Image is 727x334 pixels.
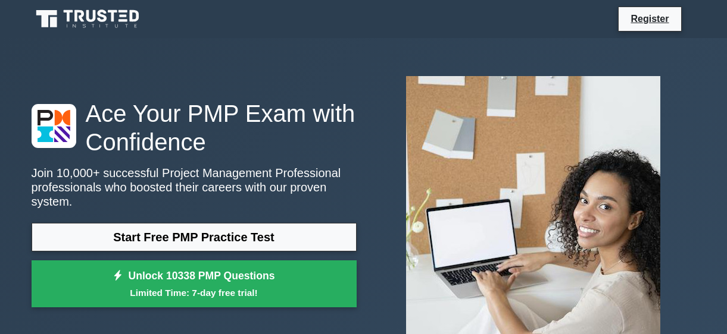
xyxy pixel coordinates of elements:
p: Join 10,000+ successful Project Management Professional professionals who boosted their careers w... [32,166,357,209]
a: Register [623,11,676,26]
small: Limited Time: 7-day free trial! [46,286,342,300]
a: Start Free PMP Practice Test [32,223,357,251]
a: Unlock 10338 PMP QuestionsLimited Time: 7-day free trial! [32,260,357,308]
h1: Ace Your PMP Exam with Confidence [32,99,357,156]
